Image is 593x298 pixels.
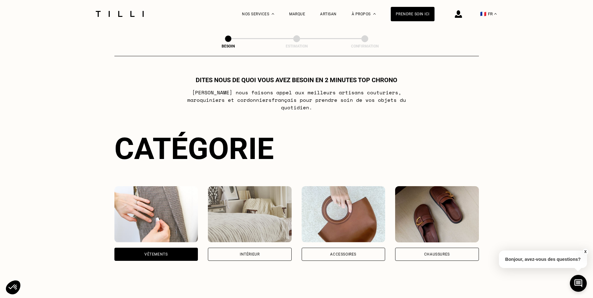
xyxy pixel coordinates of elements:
[499,251,587,268] p: Bonjour, avez-vous des questions?
[173,89,420,111] p: [PERSON_NAME] nous faisons appel aux meilleurs artisans couturiers , maroquiniers et cordonniers ...
[240,252,259,256] div: Intérieur
[93,11,146,17] img: Logo du service de couturière Tilli
[494,13,497,15] img: menu déroulant
[395,186,479,242] img: Chaussures
[330,252,356,256] div: Accessoires
[334,44,396,48] div: Confirmation
[265,44,328,48] div: Estimation
[582,248,588,255] button: X
[289,12,305,16] a: Marque
[196,76,397,84] h1: Dites nous de quoi vous avez besoin en 2 minutes top chrono
[197,44,259,48] div: Besoin
[455,10,462,18] img: icône connexion
[272,13,274,15] img: Menu déroulant
[320,12,337,16] a: Artisan
[114,186,198,242] img: Vêtements
[302,186,385,242] img: Accessoires
[480,11,486,17] span: 🇫🇷
[144,252,168,256] div: Vêtements
[424,252,450,256] div: Chaussures
[114,131,479,166] div: Catégorie
[208,186,292,242] img: Intérieur
[373,13,376,15] img: Menu déroulant à propos
[391,7,435,21] a: Prendre soin ici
